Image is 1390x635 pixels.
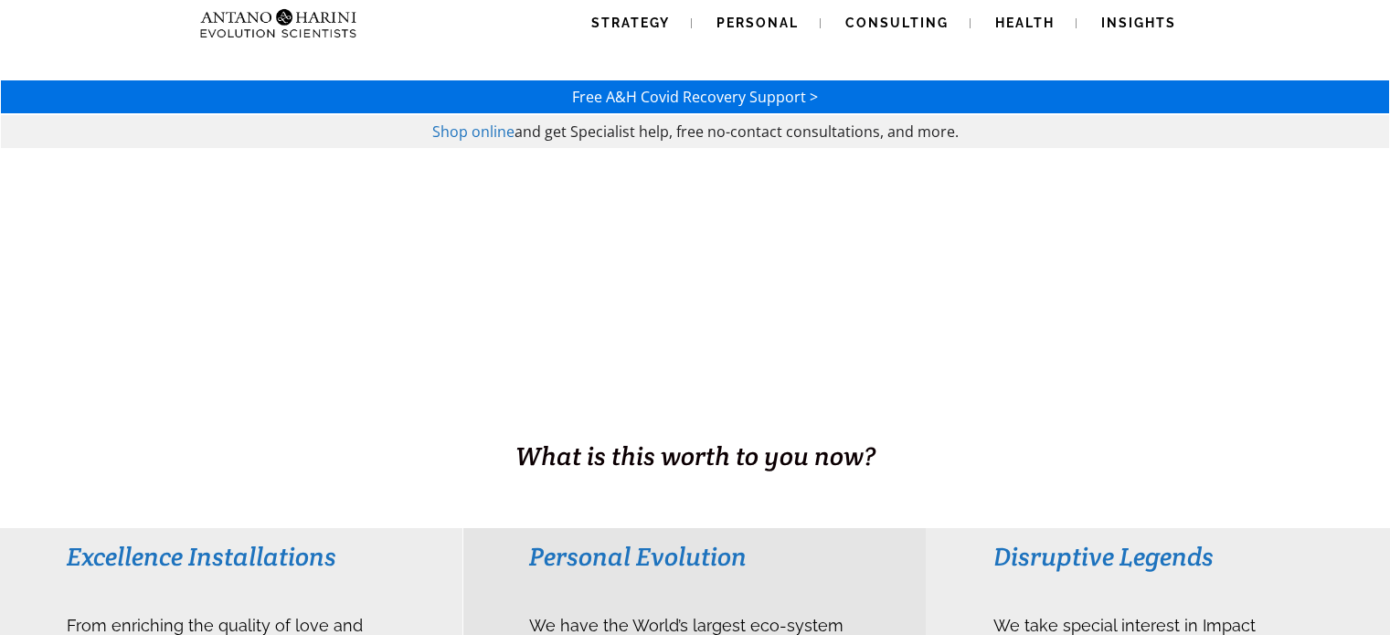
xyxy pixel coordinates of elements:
[529,540,859,573] h3: Personal Evolution
[993,540,1323,573] h3: Disruptive Legends
[1101,16,1176,30] span: Insights
[515,122,959,142] span: and get Specialist help, free no-contact consultations, and more.
[67,540,397,573] h3: Excellence Installations
[995,16,1055,30] span: Health
[591,16,670,30] span: Strategy
[716,16,799,30] span: Personal
[845,16,949,30] span: Consulting
[2,399,1388,438] h1: BUSINESS. HEALTH. Family. Legacy
[572,87,818,107] a: Free A&H Covid Recovery Support >
[515,439,875,472] span: What is this worth to you now?
[432,122,515,142] a: Shop online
